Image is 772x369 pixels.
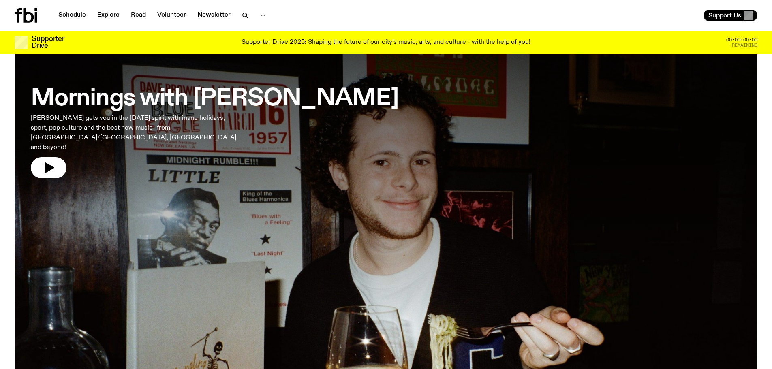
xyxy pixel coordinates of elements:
[53,10,91,21] a: Schedule
[31,79,399,178] a: Mornings with [PERSON_NAME][PERSON_NAME] gets you in the [DATE] spirit with inane holidays, sport...
[31,87,399,110] h3: Mornings with [PERSON_NAME]
[31,113,238,152] p: [PERSON_NAME] gets you in the [DATE] spirit with inane holidays, sport, pop culture and the best ...
[152,10,191,21] a: Volunteer
[726,38,757,42] span: 00:00:00:00
[32,36,64,49] h3: Supporter Drive
[92,10,124,21] a: Explore
[708,12,741,19] span: Support Us
[192,10,235,21] a: Newsletter
[242,39,530,46] p: Supporter Drive 2025: Shaping the future of our city’s music, arts, and culture - with the help o...
[704,10,757,21] button: Support Us
[732,43,757,47] span: Remaining
[126,10,151,21] a: Read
